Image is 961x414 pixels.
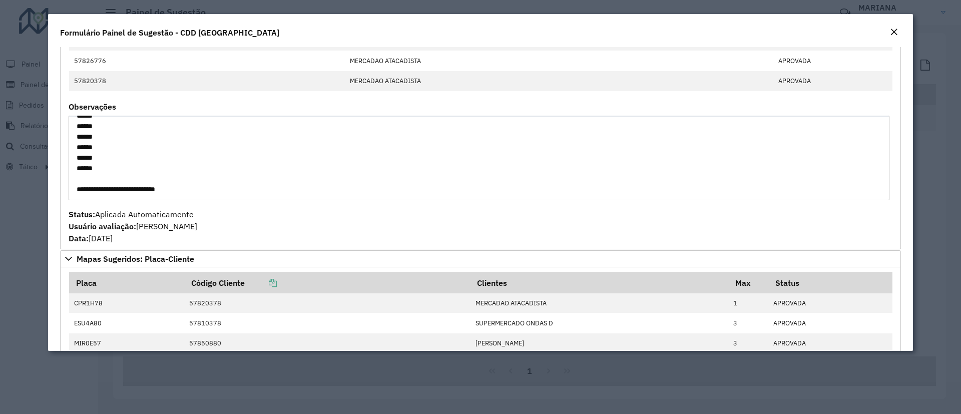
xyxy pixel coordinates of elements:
h4: Formulário Painel de Sugestão - CDD [GEOGRAPHIC_DATA] [60,27,279,39]
td: 57810378 [184,313,470,333]
th: Max [728,272,768,293]
th: Placa [69,272,184,293]
span: Aplicada Automaticamente [PERSON_NAME] [DATE] [69,209,197,243]
td: 57826776 [69,51,345,71]
a: Copiar [245,278,277,288]
td: 57820378 [184,293,470,313]
strong: Usuário avaliação: [69,221,136,231]
span: Mapas Sugeridos: Placa-Cliente [77,255,194,263]
a: Mapas Sugeridos: Placa-Cliente [60,250,901,267]
td: APROVADA [773,51,892,71]
strong: Data: [69,233,89,243]
td: MERCADAO ATACADISTA [344,71,773,91]
label: Observações [69,101,116,113]
td: APROVADA [768,293,892,313]
td: CPR1H78 [69,293,184,313]
td: MIR0E57 [69,333,184,353]
td: 1 [728,293,768,313]
td: MERCADAO ATACADISTA [344,51,773,71]
td: MERCADAO ATACADISTA [470,293,728,313]
td: APROVADA [768,333,892,353]
td: 57820378 [69,71,345,91]
td: SUPERMERCADO ONDAS D [470,313,728,333]
td: APROVADA [773,71,892,91]
td: 3 [728,333,768,353]
th: Status [768,272,892,293]
strong: Status: [69,209,95,219]
td: 57850880 [184,333,470,353]
td: ESU4A80 [69,313,184,333]
td: APROVADA [768,313,892,333]
td: 3 [728,313,768,333]
td: [PERSON_NAME] [470,333,728,353]
button: Close [887,26,901,39]
th: Código Cliente [184,272,470,293]
em: Fechar [890,28,898,36]
th: Clientes [470,272,728,293]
